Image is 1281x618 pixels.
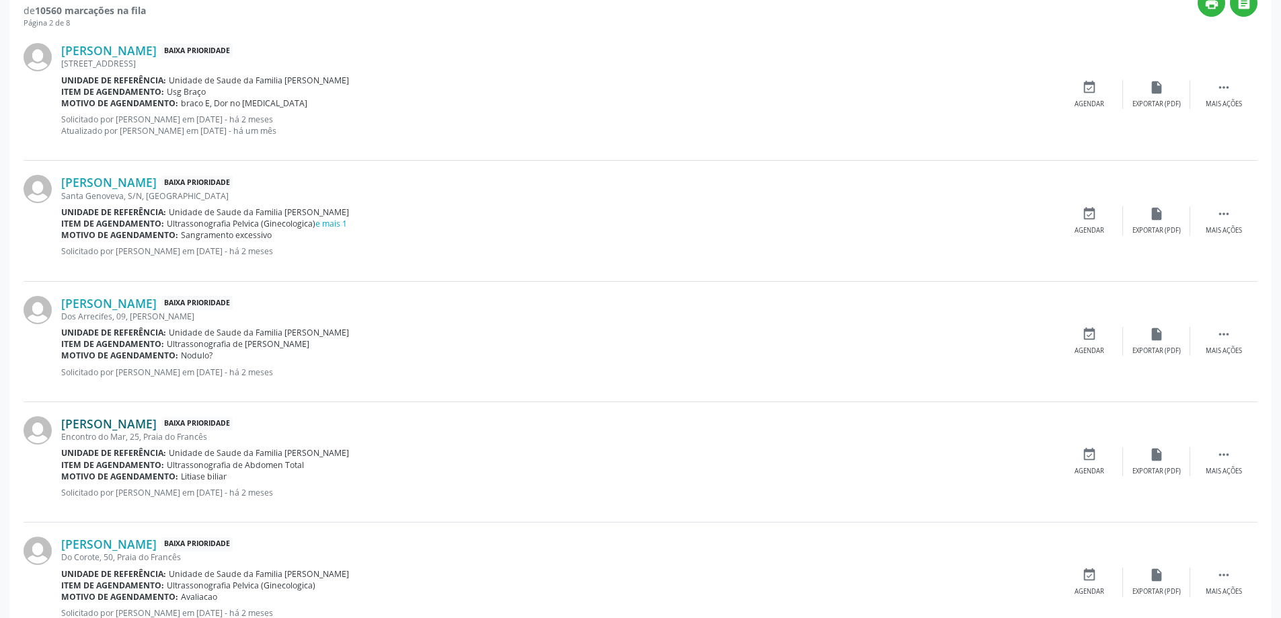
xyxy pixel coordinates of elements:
[1082,447,1097,462] i: event_available
[1216,327,1231,342] i: 
[24,43,52,71] img: img
[24,537,52,565] img: img
[1206,226,1242,235] div: Mais ações
[61,311,1056,322] div: Dos Arrecifes, 09, [PERSON_NAME]
[1149,206,1164,221] i: insert_drive_file
[161,537,233,551] span: Baixa Prioridade
[24,17,146,29] div: Página 2 de 8
[61,245,1056,257] p: Solicitado por [PERSON_NAME] em [DATE] - há 2 meses
[1216,568,1231,582] i: 
[1075,100,1104,109] div: Agendar
[61,459,164,471] b: Item de agendamento:
[1206,346,1242,356] div: Mais ações
[169,327,349,338] span: Unidade de Saude da Familia [PERSON_NAME]
[161,296,233,310] span: Baixa Prioridade
[61,350,178,361] b: Motivo de agendamento:
[61,114,1056,137] p: Solicitado por [PERSON_NAME] em [DATE] - há 2 meses Atualizado por [PERSON_NAME] em [DATE] - há u...
[1149,80,1164,95] i: insert_drive_file
[1216,80,1231,95] i: 
[181,350,212,361] span: Nodulo?
[1075,226,1104,235] div: Agendar
[61,447,166,459] b: Unidade de referência:
[161,44,233,58] span: Baixa Prioridade
[169,206,349,218] span: Unidade de Saude da Familia [PERSON_NAME]
[1149,568,1164,582] i: insert_drive_file
[61,175,157,190] a: [PERSON_NAME]
[61,537,157,551] a: [PERSON_NAME]
[167,218,347,229] span: Ultrassonografia Pelvica (Ginecologica)
[61,487,1056,498] p: Solicitado por [PERSON_NAME] em [DATE] - há 2 meses
[61,98,178,109] b: Motivo de agendamento:
[61,43,157,58] a: [PERSON_NAME]
[61,431,1056,442] div: Encontro do Mar, 25, Praia do Francês
[181,471,227,482] span: Litiase biliar
[24,3,146,17] div: de
[61,366,1056,378] p: Solicitado por [PERSON_NAME] em [DATE] - há 2 meses
[167,338,309,350] span: Ultrassonografia de [PERSON_NAME]
[61,580,164,591] b: Item de agendamento:
[61,58,1056,69] div: [STREET_ADDRESS]
[181,98,307,109] span: braco E, Dor no [MEDICAL_DATA]
[169,447,349,459] span: Unidade de Saude da Familia [PERSON_NAME]
[1082,206,1097,221] i: event_available
[167,580,315,591] span: Ultrassonografia Pelvica (Ginecologica)
[61,86,164,98] b: Item de agendamento:
[61,338,164,350] b: Item de agendamento:
[61,206,166,218] b: Unidade de referência:
[1082,568,1097,582] i: event_available
[167,86,206,98] span: Usg Braço
[1132,100,1181,109] div: Exportar (PDF)
[315,218,347,229] a: e mais 1
[1206,100,1242,109] div: Mais ações
[181,591,217,603] span: Avaliacao
[1132,467,1181,476] div: Exportar (PDF)
[61,190,1056,202] div: Santa Genoveva, S/N, [GEOGRAPHIC_DATA]
[1075,346,1104,356] div: Agendar
[61,471,178,482] b: Motivo de agendamento:
[1132,346,1181,356] div: Exportar (PDF)
[61,75,166,86] b: Unidade de referência:
[167,459,304,471] span: Ultrassonografia de Abdomen Total
[24,416,52,445] img: img
[1206,587,1242,596] div: Mais ações
[61,591,178,603] b: Motivo de agendamento:
[1082,80,1097,95] i: event_available
[61,327,166,338] b: Unidade de referência:
[1132,587,1181,596] div: Exportar (PDF)
[1216,206,1231,221] i: 
[61,229,178,241] b: Motivo de agendamento:
[169,75,349,86] span: Unidade de Saude da Familia [PERSON_NAME]
[1075,467,1104,476] div: Agendar
[61,218,164,229] b: Item de agendamento:
[169,568,349,580] span: Unidade de Saude da Familia [PERSON_NAME]
[1149,447,1164,462] i: insert_drive_file
[161,176,233,190] span: Baixa Prioridade
[61,568,166,580] b: Unidade de referência:
[61,416,157,431] a: [PERSON_NAME]
[1206,467,1242,476] div: Mais ações
[1216,447,1231,462] i: 
[35,4,146,17] strong: 10560 marcações na fila
[1132,226,1181,235] div: Exportar (PDF)
[24,296,52,324] img: img
[1082,327,1097,342] i: event_available
[1149,327,1164,342] i: insert_drive_file
[161,417,233,431] span: Baixa Prioridade
[61,551,1056,563] div: Do Corote, 50, Praia do Francês
[1075,587,1104,596] div: Agendar
[24,175,52,203] img: img
[61,296,157,311] a: [PERSON_NAME]
[181,229,272,241] span: Sangramento excessivo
